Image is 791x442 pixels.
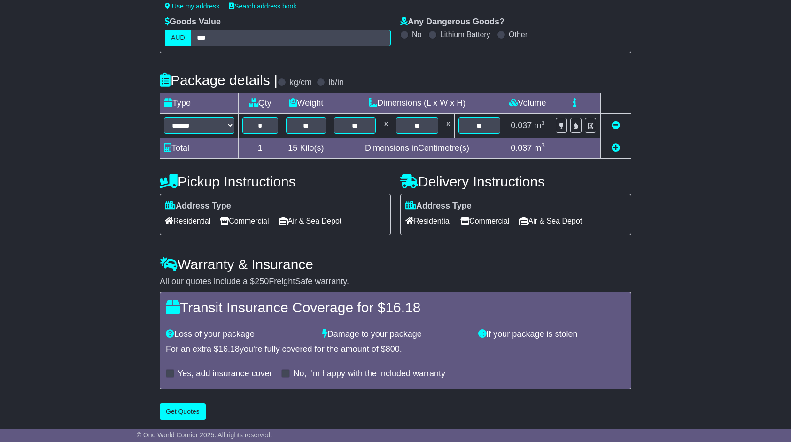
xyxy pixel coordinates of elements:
td: x [442,114,454,138]
label: Address Type [165,201,231,211]
h4: Package details | [160,72,278,88]
div: Damage to your package [318,329,474,340]
sup: 3 [541,119,545,126]
a: Add new item [612,143,620,153]
span: 0.037 [511,143,532,153]
td: Total [160,138,239,159]
label: Yes, add insurance cover [178,369,272,379]
span: 16.18 [385,300,420,315]
label: kg/cm [289,78,312,88]
label: Other [509,30,527,39]
span: Commercial [220,214,269,228]
td: x [380,114,392,138]
span: Commercial [460,214,509,228]
span: 250 [255,277,269,286]
label: Any Dangerous Goods? [400,17,504,27]
h4: Delivery Instructions [400,174,631,189]
span: 16.18 [218,344,240,354]
button: Get Quotes [160,403,206,420]
span: Residential [165,214,210,228]
span: Air & Sea Depot [279,214,342,228]
a: Use my address [165,2,219,10]
label: Goods Value [165,17,221,27]
div: Loss of your package [161,329,318,340]
td: Qty [239,93,282,114]
span: © One World Courier 2025. All rights reserved. [137,431,272,439]
label: Address Type [405,201,472,211]
div: For an extra $ you're fully covered for the amount of $ . [166,344,625,355]
span: m [534,121,545,130]
span: Air & Sea Depot [519,214,582,228]
span: m [534,143,545,153]
div: All our quotes include a $ FreightSafe warranty. [160,277,631,287]
span: 15 [288,143,297,153]
td: Kilo(s) [282,138,330,159]
label: Lithium Battery [440,30,490,39]
div: If your package is stolen [473,329,630,340]
span: 0.037 [511,121,532,130]
h4: Pickup Instructions [160,174,391,189]
h4: Transit Insurance Coverage for $ [166,300,625,315]
td: Dimensions in Centimetre(s) [330,138,504,159]
span: 800 [386,344,400,354]
a: Search address book [229,2,296,10]
h4: Warranty & Insurance [160,256,631,272]
label: lb/in [328,78,344,88]
label: No, I'm happy with the included warranty [293,369,445,379]
label: AUD [165,30,191,46]
td: 1 [239,138,282,159]
td: Dimensions (L x W x H) [330,93,504,114]
span: Residential [405,214,451,228]
a: Remove this item [612,121,620,130]
sup: 3 [541,142,545,149]
td: Type [160,93,239,114]
td: Volume [504,93,551,114]
td: Weight [282,93,330,114]
label: No [412,30,421,39]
